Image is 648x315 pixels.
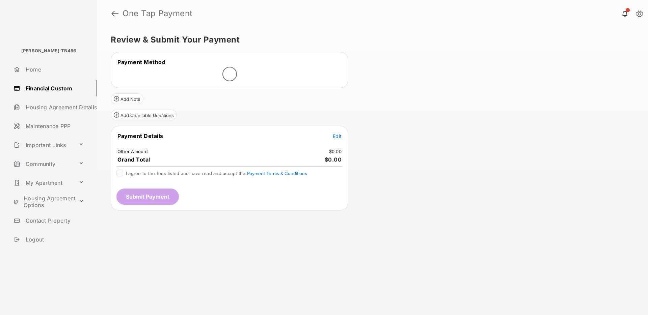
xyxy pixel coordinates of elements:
a: Housing Agreement Details [11,99,97,115]
a: Contact Property [11,212,97,229]
button: Add Charitable Donations [111,110,177,120]
span: I agree to the fees listed and have read and accept the [126,171,307,176]
a: Maintenance PPP [11,118,97,134]
a: Financial Custom [11,80,97,96]
span: Payment Method [117,59,165,65]
button: I agree to the fees listed and have read and accept the [247,171,307,176]
td: $0.00 [329,148,342,154]
h5: Review & Submit Your Payment [111,36,629,44]
a: Logout [11,231,97,248]
button: Edit [333,133,342,139]
p: [PERSON_NAME]-TB456 [21,48,76,54]
td: Other Amount [117,148,148,154]
strong: One Tap Payment [123,9,193,18]
a: Home [11,61,97,78]
span: $0.00 [325,156,342,163]
a: My Apartment [11,175,76,191]
button: Add Note [111,93,143,104]
a: Important Links [11,137,76,153]
button: Submit Payment [116,189,179,205]
span: Grand Total [117,156,150,163]
a: Community [11,156,76,172]
span: Payment Details [117,133,163,139]
a: Housing Agreement Options [11,194,76,210]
